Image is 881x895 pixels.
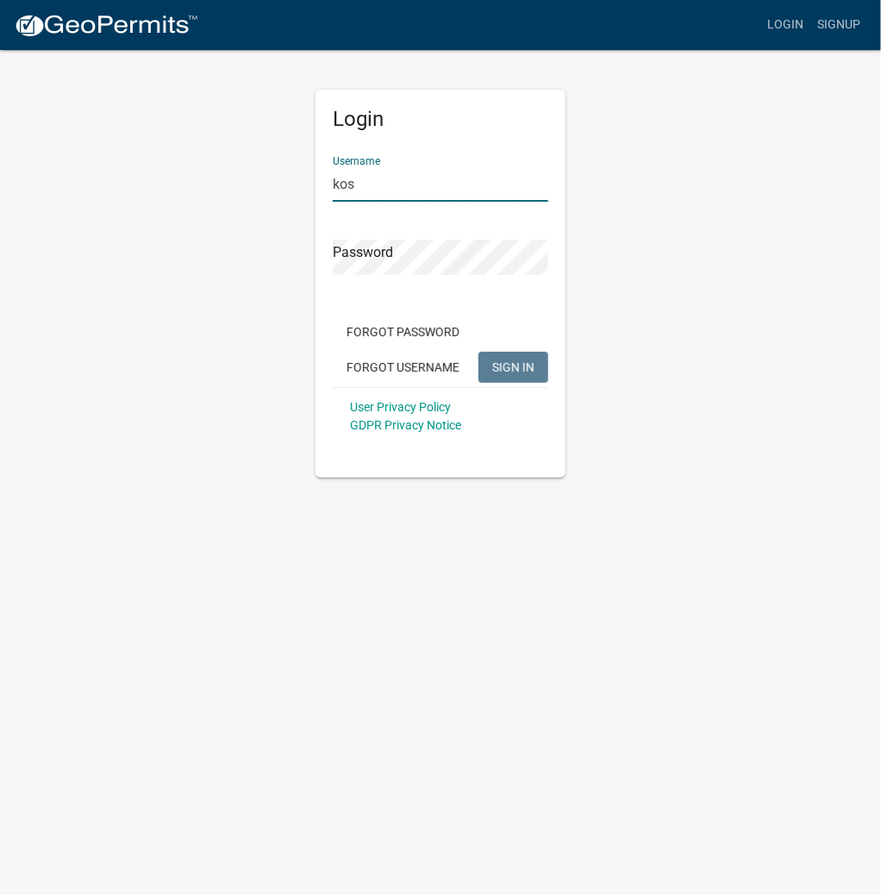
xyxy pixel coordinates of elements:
span: SIGN IN [492,360,534,373]
button: SIGN IN [478,352,548,383]
button: Forgot Username [333,352,473,383]
a: User Privacy Policy [350,400,451,414]
a: Login [760,9,810,41]
button: Forgot Password [333,316,473,347]
a: GDPR Privacy Notice [350,418,461,432]
a: Signup [810,9,867,41]
h5: Login [333,107,548,132]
